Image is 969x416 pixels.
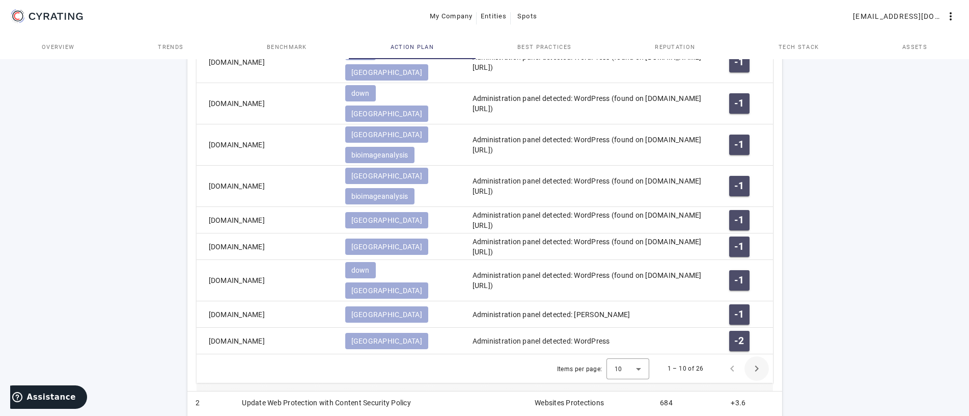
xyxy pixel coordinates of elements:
[734,309,744,320] span: -1
[345,83,456,124] mat-chip-listbox: Tags
[197,328,337,354] mat-cell: [DOMAIN_NAME]
[267,44,307,50] span: Benchmark
[197,207,337,233] mat-cell: [DOMAIN_NAME]
[345,260,456,301] mat-chip-listbox: Tags
[464,233,721,260] mat-cell: Administration panel detected: WordPress (found on [DOMAIN_NAME][URL])
[902,44,927,50] span: Assets
[668,363,704,374] div: 1 – 10 of 26
[345,42,456,83] mat-chip-listbox: Tags
[351,309,422,320] span: [GEOGRAPHIC_DATA]
[197,42,337,83] mat-cell: [DOMAIN_NAME]
[734,181,744,191] span: -1
[351,215,422,225] span: [GEOGRAPHIC_DATA]
[557,364,602,374] div: Items per page:
[29,13,83,20] g: CYRATING
[734,242,744,252] span: -1
[351,265,370,275] span: down
[464,328,721,354] mat-cell: Administration panel detected: WordPress
[351,242,422,252] span: [GEOGRAPHIC_DATA]
[849,7,961,25] button: [EMAIL_ADDRESS][DOMAIN_NAME]
[351,150,408,160] span: bioimageanalysis
[197,301,337,328] mat-cell: [DOMAIN_NAME]
[734,215,744,225] span: -1
[464,42,721,83] mat-cell: Administration panel detected: WordPress (found on [DOMAIN_NAME][URL])
[734,275,744,285] span: -1
[734,57,744,67] span: -1
[351,171,422,181] span: [GEOGRAPHIC_DATA]
[511,7,543,25] button: Spots
[481,8,507,24] span: Entities
[464,83,721,124] mat-cell: Administration panel detected: WordPress (found on [DOMAIN_NAME][URL])
[158,44,183,50] span: Trends
[734,98,744,109] span: -1
[197,124,337,166] mat-cell: [DOMAIN_NAME]
[734,140,744,150] span: -1
[351,67,422,77] span: [GEOGRAPHIC_DATA]
[351,285,422,296] span: [GEOGRAPHIC_DATA]
[345,166,456,206] mat-chip-listbox: Tags
[945,10,957,22] mat-icon: more_vert
[464,260,721,301] mat-cell: Administration panel detected: WordPress (found on [DOMAIN_NAME][URL])
[517,44,571,50] span: Best practices
[351,88,370,98] span: down
[345,124,456,165] mat-chip-listbox: Tags
[655,44,695,50] span: Reputation
[197,233,337,260] mat-cell: [DOMAIN_NAME]
[345,331,456,351] mat-chip-listbox: Tags
[464,207,721,233] mat-cell: Administration panel detected: WordPress (found on [DOMAIN_NAME][URL])
[853,8,945,24] span: [EMAIL_ADDRESS][DOMAIN_NAME]
[351,129,422,140] span: [GEOGRAPHIC_DATA]
[10,385,87,411] iframe: Ouvre un widget dans lequel vous pouvez trouver plus d’informations
[391,44,434,50] span: Action Plan
[345,304,456,325] mat-chip-listbox: Tags
[197,166,337,207] mat-cell: [DOMAIN_NAME]
[345,210,456,230] mat-chip-listbox: Tags
[345,237,456,257] mat-chip-listbox: Tags
[351,336,422,346] span: [GEOGRAPHIC_DATA]
[430,8,473,24] span: My Company
[351,191,408,201] span: bioimageanalysis
[197,260,337,301] mat-cell: [DOMAIN_NAME]
[720,356,744,381] button: Previous page
[42,44,75,50] span: Overview
[477,7,511,25] button: Entities
[197,83,337,124] mat-cell: [DOMAIN_NAME]
[744,356,769,381] button: Next page
[464,166,721,207] mat-cell: Administration panel detected: WordPress (found on [DOMAIN_NAME][URL])
[351,109,422,119] span: [GEOGRAPHIC_DATA]
[734,336,744,346] span: -2
[464,301,721,328] mat-cell: Administration panel detected: [PERSON_NAME]
[426,7,477,25] button: My Company
[517,8,537,24] span: Spots
[779,44,819,50] span: Tech Stack
[464,124,721,166] mat-cell: Administration panel detected: WordPress (found on [DOMAIN_NAME][URL])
